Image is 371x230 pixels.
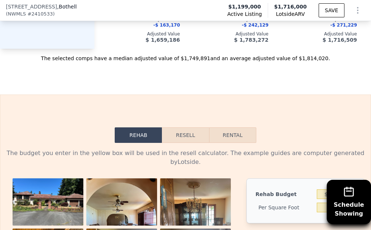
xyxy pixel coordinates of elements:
span: $ 1,783,272 [234,37,268,43]
div: Rehab Budget [256,188,314,201]
div: Per Square Foot [256,201,314,214]
div: Adjusted Value [280,31,357,37]
button: Rental [209,127,256,143]
span: $ 1,659,186 [146,37,180,43]
button: Show Options [350,3,365,18]
span: -$ 163,170 [153,23,180,28]
span: Lotside ARV [274,10,307,18]
div: Adjusted Value [192,31,268,37]
button: Resell [162,127,209,143]
span: # 2410533 [27,10,53,18]
span: NWMLS [8,10,26,18]
div: ( ) [6,10,55,18]
button: Rehab [115,127,162,143]
button: SAVE [319,3,344,17]
span: Active Listing [227,10,262,18]
span: -$ 242,129 [242,23,268,28]
div: Adjusted Value [103,31,180,37]
span: [STREET_ADDRESS] [6,3,57,10]
button: ScheduleShowing [327,180,371,224]
span: , Bothell [57,3,77,10]
span: $1,716,000 [274,4,307,10]
span: $1,199,000 [228,3,261,10]
div: The budget you enter in the yellow box will be used in the resell calculator. The example guides ... [6,149,365,167]
span: -$ 271,229 [330,23,357,28]
span: $ 1,716,509 [323,37,357,43]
